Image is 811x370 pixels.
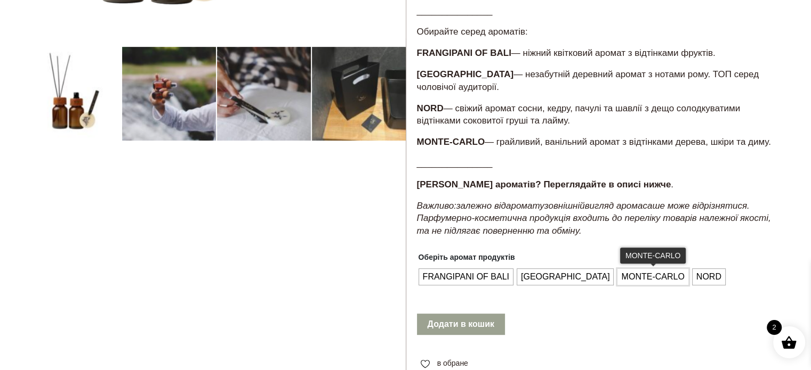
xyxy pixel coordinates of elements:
[417,68,774,94] p: — незабутній деревний аромат з нотами рому. ТОП серед чоловічої аудиторії.
[421,360,430,368] img: unfavourite.svg
[417,267,725,287] ul: Оберіть аромат продуктів
[417,102,774,128] p: — свіжий аромат сосни, кедру, пачулі та шавлії з дещо солодкуватими відтінками соковитої груші та...
[417,201,456,211] em: Важливо:
[417,201,771,236] em: вигляд аромасаше може відрізнятися. Парфумерно-косметична продукція входить до переліку товарів н...
[417,314,505,335] button: Додати в кошик
[419,249,515,266] label: Оберіть аромат продуктів
[437,358,468,369] span: в обране
[694,268,724,285] span: NORD
[517,269,614,285] li: MONACO
[417,157,774,170] p: _______________
[619,268,687,285] span: MONTE-CARLO
[419,269,513,285] li: FRANGIPANI OF BALI
[417,69,514,79] strong: [GEOGRAPHIC_DATA]
[693,269,725,285] li: NORD
[417,179,671,190] strong: [PERSON_NAME] ароматів? Переглядайте в описі нижче
[417,103,444,113] strong: NORD
[417,178,774,191] p: .
[518,268,613,285] span: [GEOGRAPHIC_DATA]
[617,269,688,285] li: MONTE-CARLO
[456,201,492,211] em: залежно
[544,201,585,211] em: зовнішній
[506,201,544,211] em: аромату
[417,5,774,18] p: _______________
[417,26,774,38] p: Обирайте серед ароматів:
[417,137,485,147] strong: MONTE-CARLO
[417,47,774,60] p: — ніжний квітковий аромат з відтінками фруктів.
[420,268,512,285] span: FRANGIPANI OF BALI
[767,320,782,335] span: 2
[417,136,774,149] p: — грайливий, ванільний аромат з відтінками дерева, шкіри та диму.
[494,201,506,211] em: від
[417,48,511,58] strong: FRANGIPANI OF BALI
[417,358,472,369] a: в обране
